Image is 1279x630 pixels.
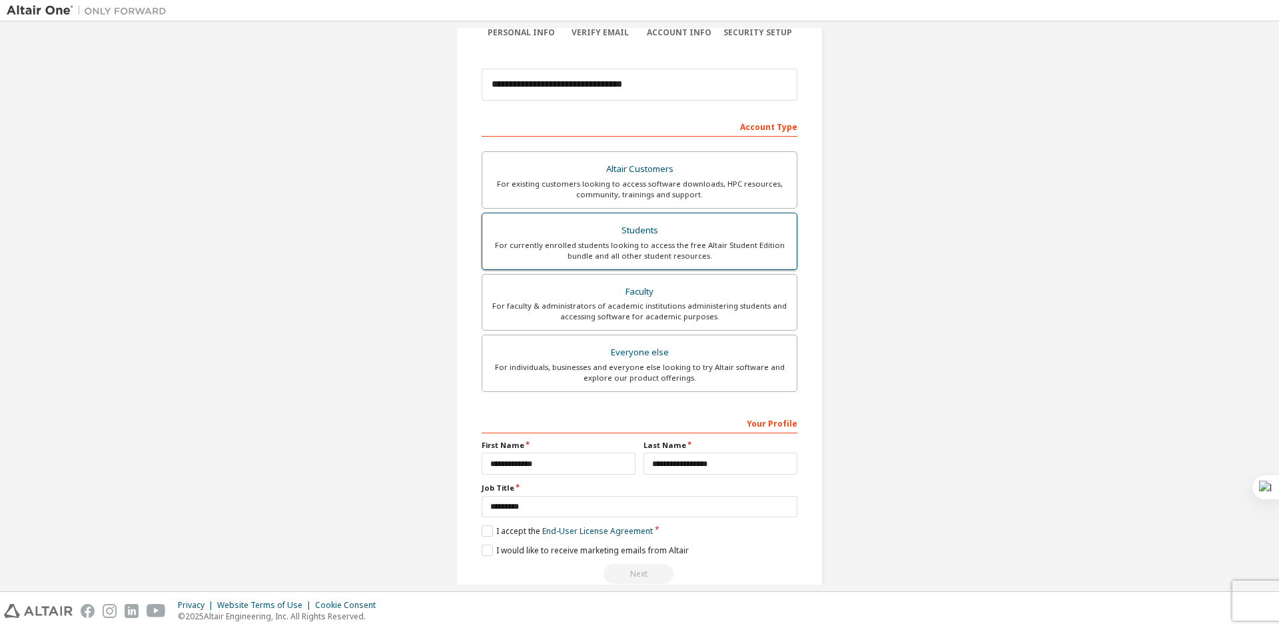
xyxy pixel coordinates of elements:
img: Altair One [7,4,173,17]
img: facebook.svg [81,604,95,618]
div: Everyone else [490,343,789,362]
img: youtube.svg [147,604,166,618]
div: Altair Customers [490,160,789,179]
div: Security Setup [719,27,798,38]
div: Cookie Consent [315,600,384,611]
div: For existing customers looking to access software downloads, HPC resources, community, trainings ... [490,179,789,200]
label: I accept the [482,525,653,537]
div: Faculty [490,283,789,301]
div: Your Profile [482,412,797,433]
div: Account Info [639,27,719,38]
label: First Name [482,440,636,451]
div: Students [490,221,789,240]
div: For faculty & administrators of academic institutions administering students and accessing softwa... [490,301,789,322]
p: © 2025 Altair Engineering, Inc. All Rights Reserved. [178,611,384,622]
div: Personal Info [482,27,561,38]
label: Last Name [643,440,797,451]
div: Website Terms of Use [217,600,315,611]
div: For currently enrolled students looking to access the free Altair Student Edition bundle and all ... [490,240,789,261]
img: linkedin.svg [125,604,139,618]
div: Select your account type to continue [482,564,797,584]
div: Account Type [482,115,797,137]
label: I would like to receive marketing emails from Altair [482,545,689,556]
label: Job Title [482,483,797,493]
div: For individuals, businesses and everyone else looking to try Altair software and explore our prod... [490,362,789,383]
div: Privacy [178,600,217,611]
img: instagram.svg [103,604,117,618]
div: Verify Email [561,27,640,38]
img: altair_logo.svg [4,604,73,618]
a: End-User License Agreement [542,525,653,537]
